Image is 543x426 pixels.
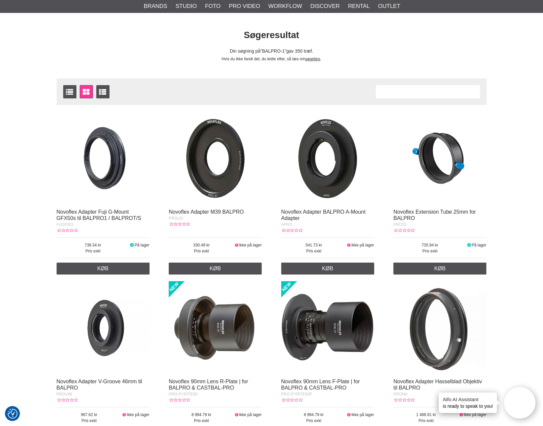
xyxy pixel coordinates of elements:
[169,392,198,397] span: PRO-PYRITE90
[281,222,293,227] span: APRO
[169,379,248,391] a: Novoflex 90mm Lens R-Plate | for BALPRO & CASTBAL-PRO
[443,396,493,403] h4: Aifo AI Assistant
[135,243,150,247] span: På lager
[281,248,347,254] span: Pris exkl
[281,392,312,397] span: PRO-PYRITE90F
[239,412,262,417] span: Ikke på lager
[144,2,167,11] a: Brands
[229,2,260,11] a: Pro Video
[57,281,150,374] img: Novoflex Adapter V-Groove 46mm til BALPRO
[351,243,374,247] span: Ikke på lager
[169,418,234,424] span: Pris exkl
[393,263,486,275] a: Køb
[393,209,476,221] a: Novoflex Extension Tube 25mm for BALPRO
[57,263,150,275] a: Køb
[268,2,302,11] a: Workflow
[281,418,347,424] span: Pris exkl
[351,412,374,417] span: Ikke på lager
[57,412,122,418] span: 967.62
[127,412,150,417] span: Ikke på lager
[176,2,197,11] a: Studio
[346,243,351,247] i: Ikke på lager
[281,379,360,391] a: Novoflex 90mm Lens F-Plate | for BALPRO & CASTBAL-PRO
[169,112,262,205] img: Novoflex Adapter M39 BALPRO
[169,248,234,254] span: Pris exkl
[57,209,141,221] a: Novoflex Adapter Fuji G-Mount GFX50s til BALPRO1 / BALPROT/S
[57,228,78,234] div: Kundebedømmelse: 0
[305,57,320,61] a: søgetips
[169,281,262,374] img: Novoflex 90mm Lens R-Plate | for BALPRO & CASTBAL-PRO
[169,263,262,275] a: Køb
[169,397,190,403] div: Kundebedømmelse: 0
[169,221,190,227] div: Kundebedømmelse: 0
[57,222,73,227] span: FUGPRO
[169,209,244,215] a: Novoflex Adapter M39 BALPRO
[281,209,366,221] a: Novoflex Adapter BALPRO A-Mount Adapter
[378,2,400,11] a: Outlet
[439,393,497,413] div: is ready to speak to you!
[205,2,221,11] a: Foto
[96,85,110,98] a: Udvid liste
[169,412,234,418] span: 8 994.79
[129,243,135,247] i: På lager
[260,49,286,54] span: BALPRO-1
[234,243,239,247] i: Ikke på lager
[393,281,486,374] img: Novoflex Adapter Hasselblad Objektiv til BALPRO
[393,242,467,248] span: 735.94
[393,222,406,227] span: PRO25
[393,418,459,424] span: Pris exkl
[467,243,472,247] i: På lager
[230,49,313,54] span: Din søgning på gav 350 træf.
[393,228,415,234] div: Kundebedømmelse: 0
[57,242,130,248] span: 739.34
[8,409,18,419] img: Revisit consent button
[239,243,262,247] span: Ikke på lager
[281,112,374,205] img: Novoflex Adapter BALPRO A-Mount Adapter
[348,2,370,11] a: Rental
[52,29,492,42] h1: Søgeresultat
[320,57,321,61] span: .
[57,397,78,403] div: Kundebedømmelse: 0
[281,412,347,418] span: 8 994.79
[393,379,482,391] a: Novoflex Adapter Hasselblad Objektiv til BALPRO
[459,412,464,417] i: Ikke på lager
[346,412,351,417] i: Ikke på lager
[393,392,408,397] span: PROHA
[464,412,486,417] span: Ikke på lager
[281,242,347,248] span: 541.73
[169,242,234,248] span: 330.49
[393,112,486,205] img: Novoflex Extension Tube 25mm for BALPRO
[281,263,374,275] a: Køb
[281,281,374,374] img: Novoflex 90mm Lens F-Plate | for BALPRO & CASTBAL-PRO
[63,85,76,98] a: Vis liste
[57,112,150,205] img: Novoflex Adapter Fuji G-Mount GFX50s til BALPRO1 / BALPROT/S
[222,57,305,61] span: Hvis du ikke fandt det, du ledte efter, så læs om
[122,412,127,417] i: Ikke på lager
[281,228,302,234] div: Kundebedømmelse: 0
[57,418,122,424] span: Pris exkl
[169,216,183,221] span: PROLEI
[234,412,239,417] i: Ikke på lager
[393,397,415,403] div: Kundebedømmelse: 0
[393,248,467,254] span: Pris exkl
[57,392,72,397] span: PROV46
[57,379,142,391] a: Novoflex Adapter V-Groove 46mm til BALPRO
[393,412,459,418] span: 1 488.91
[281,397,302,403] div: Kundebedømmelse: 0
[8,408,18,420] button: Samtykkepræferencer
[310,2,340,11] a: Discover
[472,243,486,247] span: På lager
[57,248,130,254] span: Pris exkl
[80,85,93,98] a: Vinduevisning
